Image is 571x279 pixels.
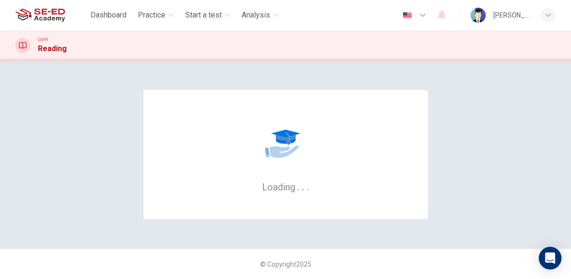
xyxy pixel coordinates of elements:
[297,178,300,194] h6: .
[539,247,562,270] div: Open Intercom Messenger
[306,178,309,194] h6: .
[15,6,87,25] a: SE-ED Academy logo
[238,7,282,24] button: Analysis
[262,180,309,193] h6: Loading
[301,178,305,194] h6: .
[87,7,130,24] button: Dashboard
[471,8,486,23] img: Profile picture
[242,9,270,21] span: Analysis
[38,43,67,54] h1: Reading
[181,7,234,24] button: Start a test
[38,36,48,43] span: CEFR
[185,9,222,21] span: Start a test
[401,12,413,19] img: en
[493,9,529,21] div: [PERSON_NAME]
[91,9,127,21] span: Dashboard
[15,6,65,25] img: SE-ED Academy logo
[260,261,311,268] span: © Copyright 2025
[138,9,165,21] span: Practice
[134,7,178,24] button: Practice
